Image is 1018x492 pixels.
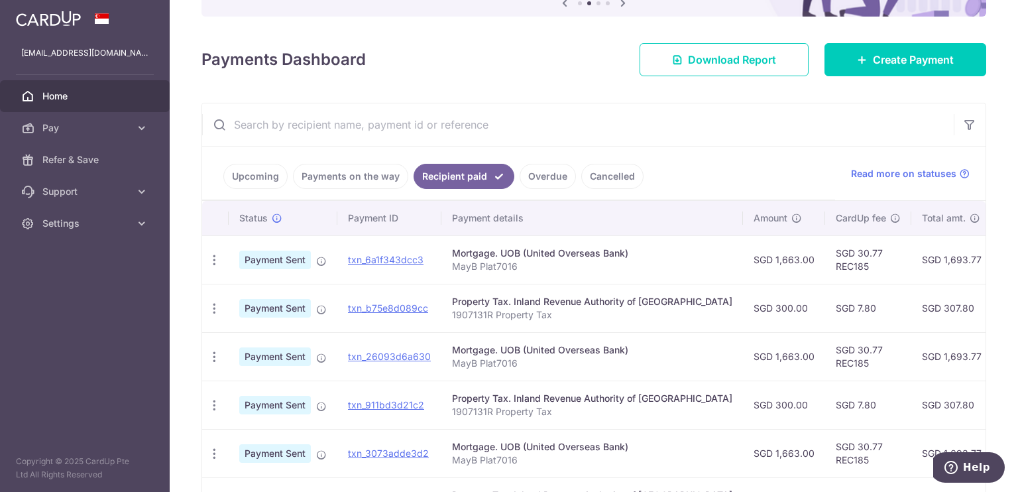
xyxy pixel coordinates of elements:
p: MayB Plat7016 [452,357,732,370]
div: Property Tax. Inland Revenue Authority of [GEOGRAPHIC_DATA] [452,392,732,405]
a: txn_6a1f343dcc3 [348,254,424,265]
a: Upcoming [223,164,288,189]
td: SGD 1,693.77 [911,332,992,381]
span: Status [239,212,268,225]
a: Overdue [520,164,576,189]
div: Mortgage. UOB (United Overseas Bank) [452,343,732,357]
td: SGD 1,663.00 [743,235,825,284]
span: CardUp fee [836,212,886,225]
td: SGD 30.77 REC185 [825,429,911,477]
p: MayB Plat7016 [452,260,732,273]
div: Mortgage. UOB (United Overseas Bank) [452,440,732,454]
span: Pay [42,121,130,135]
input: Search by recipient name, payment id or reference [202,103,954,146]
td: SGD 1,663.00 [743,332,825,381]
a: Create Payment [824,43,986,76]
p: 1907131R Property Tax [452,308,732,322]
div: Property Tax. Inland Revenue Authority of [GEOGRAPHIC_DATA] [452,295,732,308]
td: SGD 30.77 REC185 [825,235,911,284]
iframe: Opens a widget where you can find more information [933,452,1005,485]
h4: Payments Dashboard [201,48,366,72]
span: Download Report [688,52,776,68]
span: Home [42,90,130,103]
span: Read more on statuses [851,167,956,180]
th: Payment ID [337,201,441,235]
a: Read more on statuses [851,167,970,180]
p: [EMAIL_ADDRESS][DOMAIN_NAME] [21,46,148,60]
p: MayB Plat7016 [452,454,732,467]
td: SGD 1,693.77 [911,235,992,284]
span: Payment Sent [239,251,311,269]
span: Payment Sent [239,444,311,463]
td: SGD 30.77 REC185 [825,332,911,381]
th: Payment details [441,201,743,235]
span: Payment Sent [239,299,311,318]
span: Total amt. [922,212,966,225]
p: 1907131R Property Tax [452,405,732,418]
td: SGD 7.80 [825,381,911,429]
a: txn_3073adde3d2 [348,448,429,459]
td: SGD 7.80 [825,284,911,332]
a: txn_911bd3d21c2 [348,399,424,410]
a: txn_26093d6a630 [348,351,431,362]
td: SGD 300.00 [743,381,825,429]
span: Amount [754,212,787,225]
a: Cancelled [581,164,644,189]
span: Create Payment [873,52,954,68]
span: Payment Sent [239,396,311,414]
span: Support [42,185,130,198]
a: Recipient paid [414,164,514,189]
td: SGD 1,663.00 [743,429,825,477]
a: Download Report [640,43,809,76]
div: Mortgage. UOB (United Overseas Bank) [452,247,732,260]
img: CardUp [16,11,81,27]
td: SGD 307.80 [911,284,992,332]
a: txn_b75e8d089cc [348,302,428,314]
td: SGD 1,693.77 [911,429,992,477]
td: SGD 300.00 [743,284,825,332]
span: Refer & Save [42,153,130,166]
a: Payments on the way [293,164,408,189]
span: Settings [42,217,130,230]
span: Payment Sent [239,347,311,366]
td: SGD 307.80 [911,381,992,429]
